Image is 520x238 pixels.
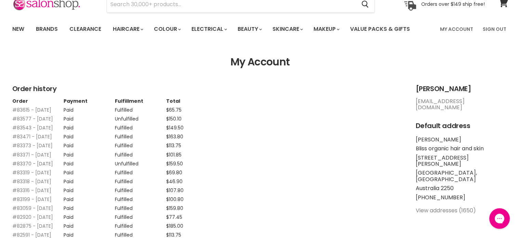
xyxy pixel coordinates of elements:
[115,104,166,113] td: Fulfilled
[12,142,53,149] a: #83373 - [DATE]
[12,98,64,104] th: Order
[416,137,508,143] li: [PERSON_NAME]
[64,175,115,184] td: Paid
[486,206,513,231] iframe: Gorgias live chat messenger
[12,169,51,176] a: #83319 - [DATE]
[12,85,402,93] h2: Order history
[31,22,63,36] a: Brands
[64,22,106,36] a: Clearance
[12,124,53,131] a: #83543 - [DATE]
[115,211,166,220] td: Fulfilled
[416,97,465,111] a: [EMAIL_ADDRESS][DOMAIN_NAME]
[166,205,183,212] span: $159.80
[166,124,184,131] span: $149.50
[64,122,115,130] td: Paid
[166,142,181,149] span: $113.75
[115,220,166,229] td: Fulfilled
[166,151,182,158] span: $101.85
[12,151,51,158] a: #83371 - [DATE]
[416,85,508,93] h2: [PERSON_NAME]
[12,178,51,185] a: #83318 - [DATE]
[12,196,52,203] a: #83199 - [DATE]
[12,205,53,212] a: #83059 - [DATE]
[115,184,166,193] td: Fulfilled
[64,193,115,202] td: Paid
[64,104,115,113] td: Paid
[166,178,183,185] span: $46.90
[108,22,147,36] a: Haircare
[166,160,183,167] span: $159.50
[267,22,307,36] a: Skincare
[115,130,166,139] td: Fulfilled
[166,223,183,229] span: $185.00
[12,223,53,229] a: #82875 - [DATE]
[12,214,53,221] a: #82920 - [DATE]
[421,1,485,7] p: Orders over $149 ship free!
[115,202,166,211] td: Fulfilled
[166,98,217,104] th: Total
[166,187,184,194] span: $107.80
[7,19,426,39] ul: Main menu
[149,22,185,36] a: Colour
[232,22,266,36] a: Beauty
[186,22,231,36] a: Electrical
[166,107,182,113] span: $65.75
[416,146,508,152] li: Bliss organic hair and skin
[345,22,415,36] a: Value Packs & Gifts
[64,158,115,166] td: Paid
[115,122,166,130] td: Fulfilled
[7,22,29,36] a: New
[166,214,182,221] span: $77.45
[12,56,508,68] h1: My Account
[416,195,508,201] li: [PHONE_NUMBER]
[416,155,508,167] li: [STREET_ADDRESS][PERSON_NAME]
[416,170,508,183] li: [GEOGRAPHIC_DATA], [GEOGRAPHIC_DATA]
[115,175,166,184] td: Fulfilled
[436,22,477,36] a: My Account
[115,166,166,175] td: Fulfilled
[64,229,115,238] td: Paid
[4,19,517,39] nav: Main
[416,122,508,130] h2: Default address
[115,158,166,166] td: Unfulfilled
[64,184,115,193] td: Paid
[115,98,166,104] th: Fulfillment
[64,139,115,148] td: Paid
[12,187,51,194] a: #83316 - [DATE]
[416,206,476,214] a: View addresses (1650)
[64,202,115,211] td: Paid
[308,22,344,36] a: Makeup
[166,133,183,140] span: $163.80
[166,196,184,203] span: $100.80
[115,193,166,202] td: Fulfilled
[166,169,182,176] span: $69.80
[64,98,115,104] th: Payment
[64,130,115,139] td: Paid
[64,149,115,158] td: Paid
[115,139,166,148] td: Fulfilled
[416,185,508,191] li: Australia 2250
[115,113,166,122] td: Unfulfilled
[115,229,166,238] td: Fulfilled
[12,107,51,113] a: #83615 - [DATE]
[12,133,52,140] a: #83471 - [DATE]
[64,113,115,122] td: Paid
[64,220,115,229] td: Paid
[115,149,166,158] td: Fulfilled
[166,115,182,122] span: $150.10
[479,22,510,36] a: Sign Out
[12,160,53,167] a: #83370 - [DATE]
[12,115,53,122] a: #83577 - [DATE]
[64,166,115,175] td: Paid
[64,211,115,220] td: Paid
